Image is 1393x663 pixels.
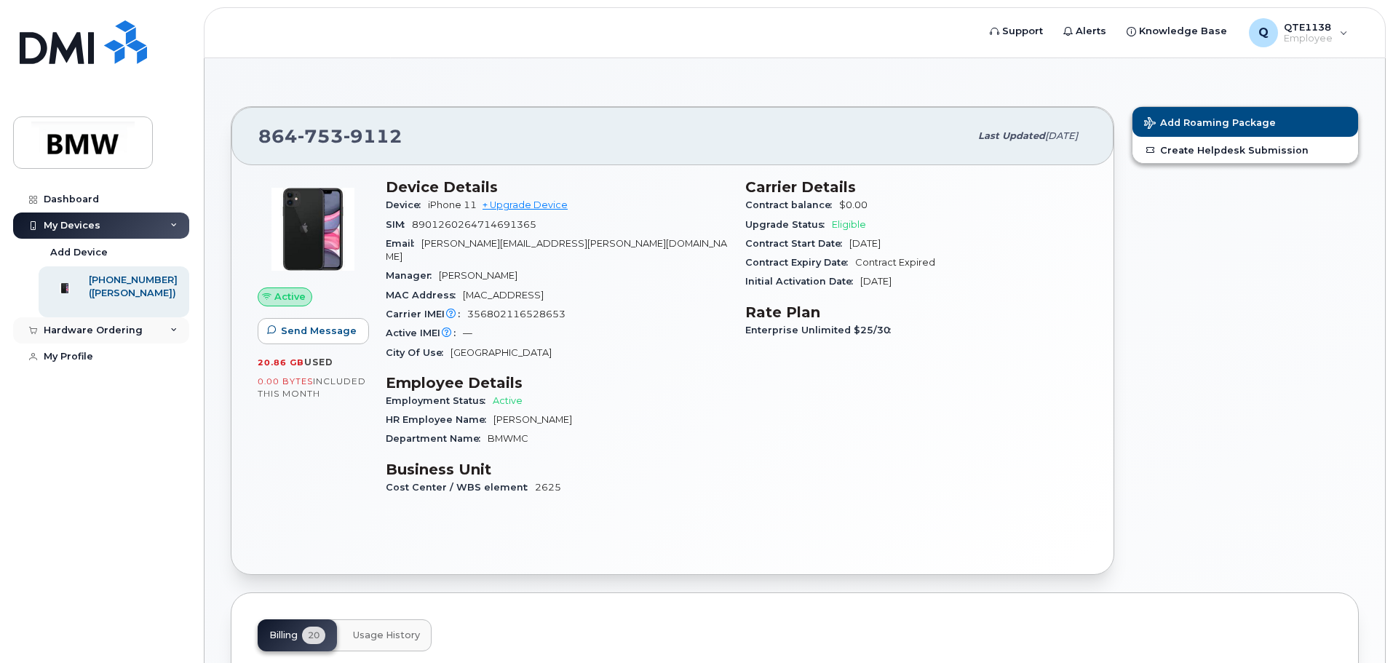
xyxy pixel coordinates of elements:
[344,125,402,147] span: 9112
[258,318,369,344] button: Send Message
[1330,600,1382,652] iframe: Messenger Launcher
[451,347,552,358] span: [GEOGRAPHIC_DATA]
[258,376,313,386] span: 0.00 Bytes
[1132,107,1358,137] button: Add Roaming Package
[258,357,304,368] span: 20.86 GB
[386,238,421,249] span: Email
[386,395,493,406] span: Employment Status
[1132,137,1358,163] a: Create Helpdesk Submission
[269,186,357,273] img: iPhone_11.jpg
[463,327,472,338] span: —
[860,276,892,287] span: [DATE]
[493,395,523,406] span: Active
[855,257,935,268] span: Contract Expired
[745,257,855,268] span: Contract Expiry Date
[386,199,428,210] span: Device
[281,324,357,338] span: Send Message
[298,125,344,147] span: 753
[745,303,1087,321] h3: Rate Plan
[412,219,536,230] span: 8901260264714691365
[1045,130,1078,141] span: [DATE]
[463,290,544,301] span: [MAC_ADDRESS]
[258,125,402,147] span: 864
[978,130,1045,141] span: Last updated
[488,433,528,444] span: BMWMC
[493,414,572,425] span: [PERSON_NAME]
[386,347,451,358] span: City Of Use
[745,199,839,210] span: Contract balance
[386,461,728,478] h3: Business Unit
[386,414,493,425] span: HR Employee Name
[386,374,728,392] h3: Employee Details
[849,238,881,249] span: [DATE]
[386,290,463,301] span: MAC Address
[386,327,463,338] span: Active IMEI
[745,238,849,249] span: Contract Start Date
[832,219,866,230] span: Eligible
[483,199,568,210] a: + Upgrade Device
[467,309,565,319] span: 356802116528653
[304,357,333,368] span: used
[386,219,412,230] span: SIM
[274,290,306,303] span: Active
[745,276,860,287] span: Initial Activation Date
[353,630,420,641] span: Usage History
[386,482,535,493] span: Cost Center / WBS element
[386,270,439,281] span: Manager
[745,325,898,336] span: Enterprise Unlimited $25/30
[745,219,832,230] span: Upgrade Status
[535,482,561,493] span: 2625
[428,199,477,210] span: iPhone 11
[745,178,1087,196] h3: Carrier Details
[386,178,728,196] h3: Device Details
[1144,117,1276,131] span: Add Roaming Package
[839,199,868,210] span: $0.00
[386,309,467,319] span: Carrier IMEI
[386,238,727,262] span: [PERSON_NAME][EMAIL_ADDRESS][PERSON_NAME][DOMAIN_NAME]
[439,270,517,281] span: [PERSON_NAME]
[386,433,488,444] span: Department Name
